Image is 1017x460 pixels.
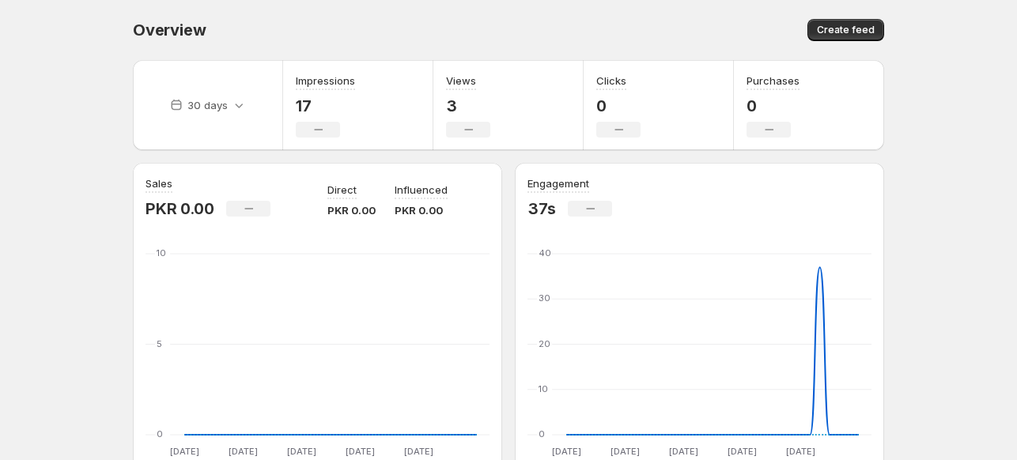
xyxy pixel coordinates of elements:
h3: Views [446,73,476,89]
text: 30 [539,292,550,304]
text: [DATE] [404,446,433,457]
text: 20 [539,338,550,349]
h3: Engagement [527,175,589,191]
p: 3 [446,96,490,115]
text: [DATE] [786,446,815,457]
h3: Impressions [296,73,355,89]
text: [DATE] [170,446,199,457]
button: Create feed [807,19,884,41]
p: Influenced [395,182,448,198]
p: PKR 0.00 [146,199,214,218]
text: 0 [539,428,545,439]
p: 17 [296,96,355,115]
text: [DATE] [287,446,316,457]
text: [DATE] [346,446,375,457]
h3: Clicks [596,73,626,89]
text: [DATE] [728,446,757,457]
p: Direct [327,182,357,198]
text: 10 [157,247,166,258]
span: Overview [133,21,206,40]
text: [DATE] [552,446,581,457]
text: 10 [539,383,548,394]
text: 0 [157,428,163,439]
p: PKR 0.00 [327,202,376,218]
h3: Purchases [747,73,800,89]
text: [DATE] [669,446,698,457]
text: [DATE] [611,446,640,457]
p: PKR 0.00 [395,202,448,218]
p: 0 [747,96,800,115]
span: Create feed [817,24,875,36]
p: 0 [596,96,641,115]
text: 40 [539,247,551,258]
p: 37s [527,199,555,218]
p: 30 days [187,97,228,113]
h3: Sales [146,175,172,191]
text: [DATE] [229,446,258,457]
text: 5 [157,338,162,349]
